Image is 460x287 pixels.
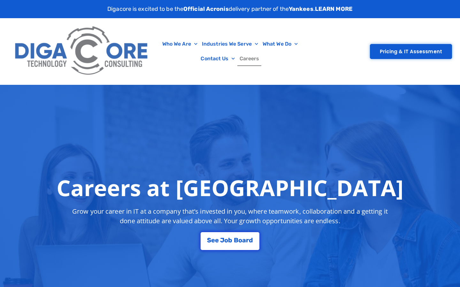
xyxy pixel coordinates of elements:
span: Pricing & IT Assessment [380,49,442,54]
span: a [242,237,246,243]
span: d [249,237,253,243]
span: r [246,237,249,243]
span: o [224,237,228,243]
a: What We Do [260,37,300,51]
span: J [220,237,224,243]
a: Careers [237,51,262,66]
a: See Job Board [201,232,259,250]
strong: Official Acronis [183,5,229,12]
p: Grow your career in IT at a company that’s invested in you, where teamwork, collaboration and a g... [66,207,394,226]
a: Pricing & IT Assessment [370,44,452,59]
a: Industries We Serve [200,37,260,51]
span: S [207,237,211,243]
span: B [234,237,238,243]
h1: Careers at [GEOGRAPHIC_DATA] [57,175,404,200]
span: e [211,237,215,243]
span: o [238,237,242,243]
img: Digacore Logo [11,21,153,81]
a: Who We Are [160,37,200,51]
strong: Yankees [289,5,313,12]
span: b [228,237,232,243]
span: e [215,237,219,243]
p: Digacore is excited to be the delivery partner of the . [107,5,353,13]
nav: Menu [156,37,304,66]
a: LEARN MORE [315,5,353,12]
a: Contact Us [198,51,237,66]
